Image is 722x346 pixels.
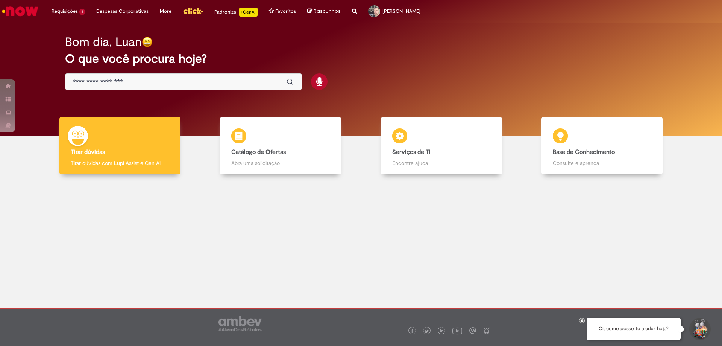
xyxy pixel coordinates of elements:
[71,148,105,156] b: Tirar dúvidas
[587,318,681,340] div: Oi, como posso te ajudar hoje?
[231,159,330,167] p: Abra uma solicitação
[183,5,203,17] img: click_logo_yellow_360x200.png
[410,329,414,333] img: logo_footer_facebook.png
[392,148,431,156] b: Serviços de TI
[440,329,444,334] img: logo_footer_linkedin.png
[483,327,490,334] img: logo_footer_naosei.png
[425,329,429,333] img: logo_footer_twitter.png
[382,8,420,14] span: [PERSON_NAME]
[553,148,615,156] b: Base de Conhecimento
[307,8,341,15] a: Rascunhos
[71,159,169,167] p: Tirar dúvidas com Lupi Assist e Gen Ai
[231,148,286,156] b: Catálogo de Ofertas
[314,8,341,15] span: Rascunhos
[142,37,153,47] img: happy-face.png
[688,318,711,340] button: Iniciar Conversa de Suporte
[275,8,296,15] span: Favoritos
[52,8,78,15] span: Requisições
[214,8,258,17] div: Padroniza
[452,326,462,335] img: logo_footer_youtube.png
[361,117,522,175] a: Serviços de TI Encontre ajuda
[239,8,258,17] p: +GenAi
[39,117,200,175] a: Tirar dúvidas Tirar dúvidas com Lupi Assist e Gen Ai
[65,35,142,49] h2: Bom dia, Luan
[392,159,491,167] p: Encontre ajuda
[79,9,85,15] span: 1
[200,117,361,175] a: Catálogo de Ofertas Abra uma solicitação
[469,327,476,334] img: logo_footer_workplace.png
[65,52,657,66] h2: O que você procura hoje?
[96,8,149,15] span: Despesas Corporativas
[553,159,651,167] p: Consulte e aprenda
[1,4,39,19] img: ServiceNow
[522,117,683,175] a: Base de Conhecimento Consulte e aprenda
[218,316,262,331] img: logo_footer_ambev_rotulo_gray.png
[160,8,171,15] span: More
